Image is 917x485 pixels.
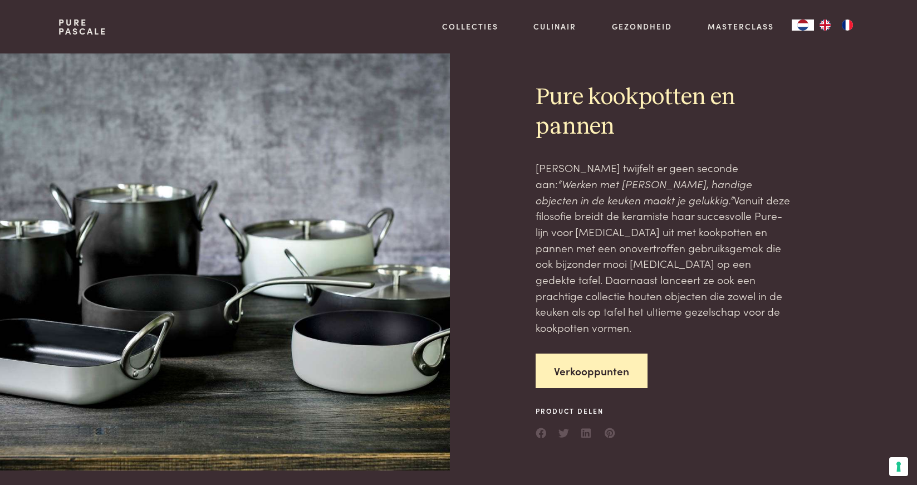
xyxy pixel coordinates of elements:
[792,19,859,31] aside: Language selected: Nederlands
[792,19,814,31] div: Language
[536,354,648,389] a: Verkooppunten
[814,19,836,31] a: EN
[442,21,498,32] a: Collecties
[792,19,814,31] a: NL
[58,18,107,36] a: PurePascale
[536,83,791,142] h2: Pure kookpotten en pannen
[708,21,774,32] a: Masterclass
[889,457,908,476] button: Uw voorkeuren voor toestemming voor trackingtechnologieën
[536,406,616,416] span: Product delen
[533,21,576,32] a: Culinair
[814,19,859,31] ul: Language list
[836,19,859,31] a: FR
[536,176,752,207] em: “Werken met [PERSON_NAME], handige objecten in de keuken maakt je gelukkig.”
[536,160,791,336] p: [PERSON_NAME] twijfelt er geen seconde aan: Vanuit deze filosofie breidt de keramiste haar succes...
[612,21,672,32] a: Gezondheid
